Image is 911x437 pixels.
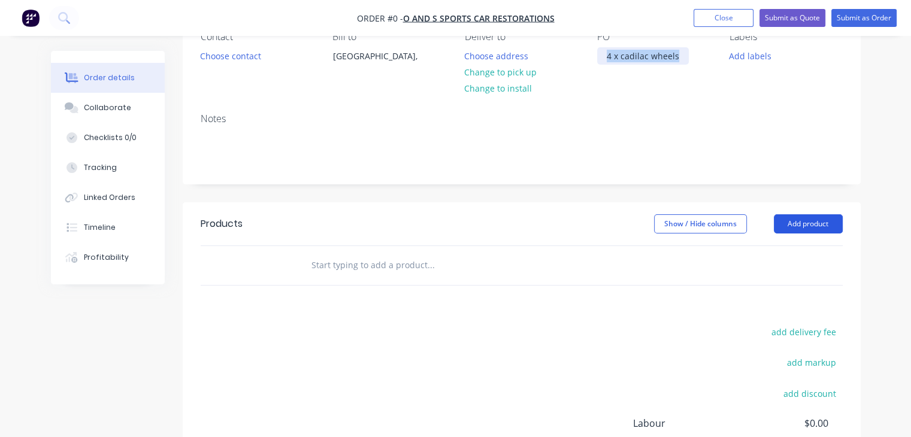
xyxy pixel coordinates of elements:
[84,222,116,233] div: Timeline
[765,324,843,340] button: add delivery fee
[22,9,40,27] img: Factory
[84,132,137,143] div: Checklists 0/0
[458,64,543,80] button: Change to pick up
[781,354,843,371] button: add markup
[51,213,165,242] button: Timeline
[357,13,403,24] span: Order #0 -
[84,72,135,83] div: Order details
[654,214,747,233] button: Show / Hide columns
[694,9,753,27] button: Close
[831,9,897,27] button: Submit as Order
[84,192,135,203] div: Linked Orders
[84,252,129,263] div: Profitability
[597,31,710,43] div: PO
[51,93,165,123] button: Collaborate
[730,31,843,43] div: Labels
[458,80,538,96] button: Change to install
[51,153,165,183] button: Tracking
[774,214,843,233] button: Add product
[597,47,689,65] div: 4 x cadilac wheels
[201,31,314,43] div: Contact
[193,47,267,63] button: Choose contact
[201,217,243,231] div: Products
[759,9,825,27] button: Submit as Quote
[333,48,432,65] div: [GEOGRAPHIC_DATA],
[739,416,828,430] span: $0.00
[84,102,131,113] div: Collaborate
[311,253,550,277] input: Start typing to add a product...
[84,162,117,173] div: Tracking
[51,123,165,153] button: Checklists 0/0
[465,31,578,43] div: Deliver to
[777,385,843,401] button: add discount
[201,113,843,125] div: Notes
[323,47,443,86] div: [GEOGRAPHIC_DATA],
[403,13,555,24] a: O and S sports car restorations
[51,242,165,272] button: Profitability
[458,47,535,63] button: Choose address
[723,47,778,63] button: Add labels
[332,31,446,43] div: Bill to
[51,63,165,93] button: Order details
[51,183,165,213] button: Linked Orders
[633,416,740,430] span: Labour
